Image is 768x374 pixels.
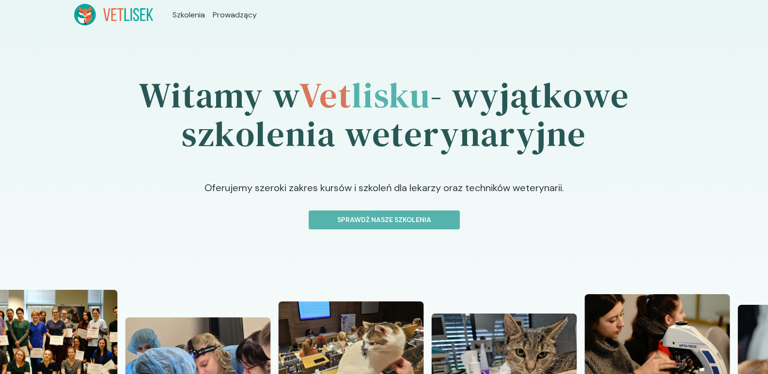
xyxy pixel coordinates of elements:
[352,71,430,119] span: lisku
[299,71,352,119] span: Vet
[213,9,257,21] a: Prowadzący
[128,180,640,210] p: Oferujemy szeroki zakres kursów i szkoleń dla lekarzy oraz techników weterynarii.
[309,210,460,229] button: Sprawdź nasze szkolenia
[317,215,452,225] p: Sprawdź nasze szkolenia
[172,9,205,21] a: Szkolenia
[74,49,694,180] h1: Witamy w - wyjątkowe szkolenia weterynaryjne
